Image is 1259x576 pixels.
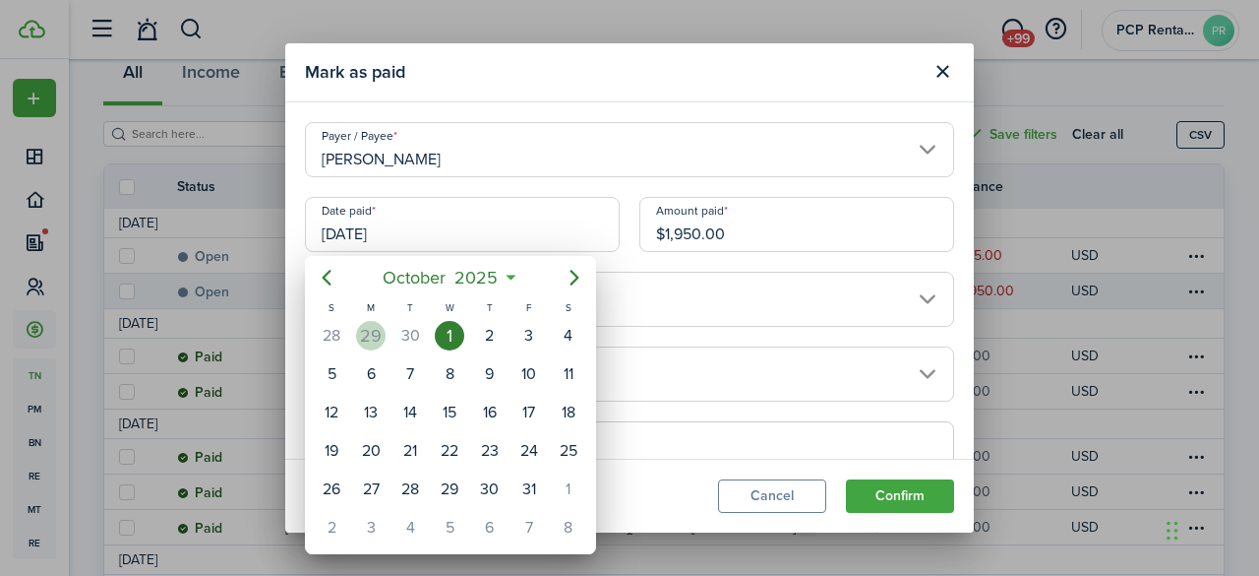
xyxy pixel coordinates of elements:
[435,359,464,389] div: Wednesday, October 8, 2025
[312,299,351,316] div: S
[475,513,505,543] div: Thursday, November 6, 2025
[317,359,346,389] div: Sunday, October 5, 2025
[356,398,386,427] div: Monday, October 13, 2025
[510,299,549,316] div: F
[470,299,510,316] div: T
[514,359,544,389] div: Friday, October 10, 2025
[514,398,544,427] div: Friday, October 17, 2025
[475,321,505,351] div: Thursday, October 2, 2025
[554,321,583,351] div: Saturday, October 4, 2025
[395,436,425,466] div: Tuesday, October 21, 2025
[351,299,390,316] div: M
[356,359,386,389] div: Monday, October 6, 2025
[356,475,386,504] div: Monday, October 27, 2025
[554,513,583,543] div: Saturday, November 8, 2025
[555,258,594,297] mbsc-button: Next page
[395,475,425,504] div: Tuesday, October 28, 2025
[514,513,544,543] div: Friday, November 7, 2025
[554,359,583,389] div: Saturday, October 11, 2025
[514,321,544,351] div: Friday, October 3, 2025
[395,321,425,351] div: Tuesday, September 30, 2025
[430,299,469,316] div: W
[395,398,425,427] div: Tuesday, October 14, 2025
[475,359,505,389] div: Thursday, October 9, 2025
[475,436,505,466] div: Thursday, October 23, 2025
[435,513,464,543] div: Wednesday, November 5, 2025
[317,475,346,504] div: Sunday, October 26, 2025
[356,436,386,466] div: Monday, October 20, 2025
[356,513,386,543] div: Monday, November 3, 2025
[379,260,450,295] span: October
[317,436,346,466] div: Sunday, October 19, 2025
[514,436,544,466] div: Friday, October 24, 2025
[395,513,425,543] div: Tuesday, November 4, 2025
[390,299,430,316] div: T
[356,321,386,351] div: Today, Monday, September 29, 2025
[317,321,346,351] div: Sunday, September 28, 2025
[554,436,583,466] div: Saturday, October 25, 2025
[317,398,346,427] div: Sunday, October 12, 2025
[554,398,583,427] div: Saturday, October 18, 2025
[435,398,464,427] div: Wednesday, October 15, 2025
[554,475,583,504] div: Saturday, November 1, 2025
[317,513,346,543] div: Sunday, November 2, 2025
[450,260,503,295] span: 2025
[549,299,588,316] div: S
[475,398,505,427] div: Thursday, October 16, 2025
[395,359,425,389] div: Tuesday, October 7, 2025
[435,436,464,466] div: Wednesday, October 22, 2025
[371,260,510,295] mbsc-button: October2025
[435,475,464,504] div: Wednesday, October 29, 2025
[514,475,544,504] div: Friday, October 31, 2025
[307,258,346,297] mbsc-button: Previous page
[475,475,505,504] div: Thursday, October 30, 2025
[435,321,464,351] div: Wednesday, October 1, 2025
